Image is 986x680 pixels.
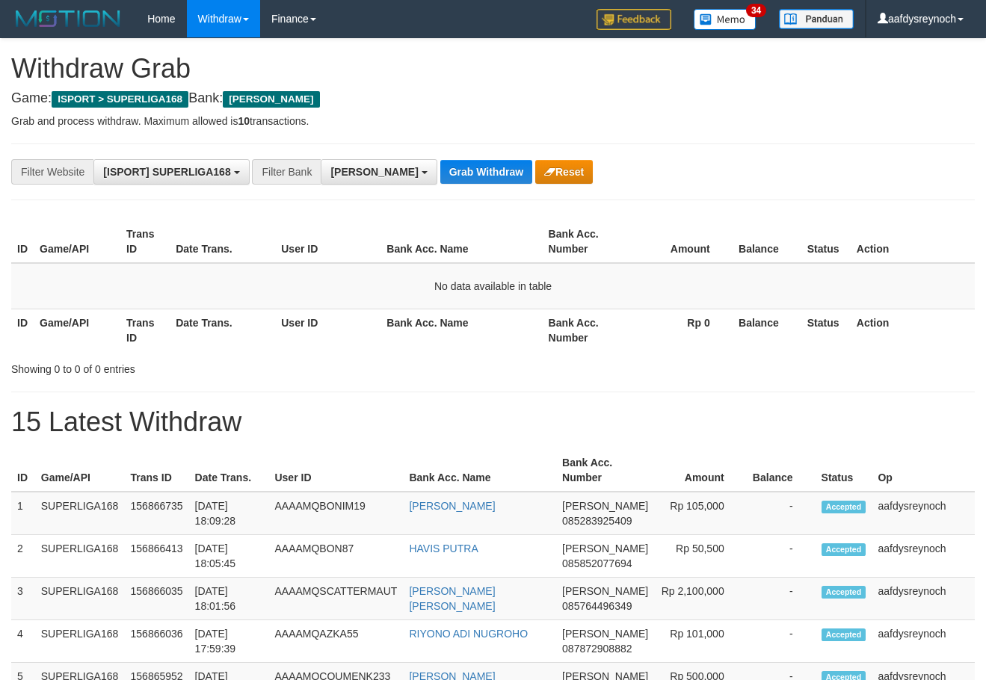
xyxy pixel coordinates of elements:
[747,449,816,492] th: Balance
[268,492,403,535] td: AAAAMQBONIM19
[11,263,975,309] td: No data available in table
[223,91,319,108] span: [PERSON_NAME]
[52,91,188,108] span: ISPORT > SUPERLIGA168
[11,220,34,263] th: ID
[11,620,35,663] td: 4
[11,407,975,437] h1: 15 Latest Withdraw
[268,578,403,620] td: AAAAMQSCATTERMAUT
[562,543,648,554] span: [PERSON_NAME]
[746,4,766,17] span: 34
[11,492,35,535] td: 1
[238,115,250,127] strong: 10
[851,220,975,263] th: Action
[779,9,854,29] img: panduan.png
[11,356,400,377] div: Showing 0 to 0 of 0 entries
[11,578,35,620] td: 3
[11,114,975,129] p: Grab and process withdraw. Maximum allowed is transactions.
[403,449,556,492] th: Bank Acc. Name
[562,557,632,569] span: Copy 085852077694 to clipboard
[733,220,801,263] th: Balance
[822,586,866,599] span: Accepted
[321,159,437,185] button: [PERSON_NAME]
[268,535,403,578] td: AAAAMQBON87
[189,578,269,620] td: [DATE] 18:01:56
[34,220,120,263] th: Game/API
[34,309,120,351] th: Game/API
[801,220,851,263] th: Status
[409,628,528,640] a: RIYONO ADI NUGROHO
[11,54,975,84] h1: Withdraw Grab
[275,220,380,263] th: User ID
[268,449,403,492] th: User ID
[543,220,629,263] th: Bank Acc. Number
[11,159,93,185] div: Filter Website
[409,543,478,554] a: HAVIS PUTRA
[252,159,321,185] div: Filter Bank
[535,160,593,184] button: Reset
[747,492,816,535] td: -
[747,535,816,578] td: -
[125,492,189,535] td: 156866735
[562,515,632,527] span: Copy 085283925409 to clipboard
[11,535,35,578] td: 2
[694,9,757,30] img: Button%20Memo.svg
[733,309,801,351] th: Balance
[747,578,816,620] td: -
[35,578,125,620] td: SUPERLIGA168
[872,620,975,663] td: aafdysreynoch
[822,543,866,556] span: Accepted
[11,7,125,30] img: MOTION_logo.png
[35,492,125,535] td: SUPERLIGA168
[189,492,269,535] td: [DATE] 18:09:28
[11,91,975,106] h4: Game: Bank:
[120,220,170,263] th: Trans ID
[822,628,866,641] span: Accepted
[872,578,975,620] td: aafdysreynoch
[556,449,654,492] th: Bank Acc. Number
[816,449,872,492] th: Status
[11,309,34,351] th: ID
[822,501,866,513] span: Accepted
[170,220,275,263] th: Date Trans.
[125,449,189,492] th: Trans ID
[125,535,189,578] td: 156866413
[654,620,747,663] td: Rp 101,000
[120,309,170,351] th: Trans ID
[562,643,632,655] span: Copy 087872908882 to clipboard
[801,309,851,351] th: Status
[93,159,249,185] button: [ISPORT] SUPERLIGA168
[268,620,403,663] td: AAAAMQAZKA55
[409,585,495,612] a: [PERSON_NAME] [PERSON_NAME]
[654,535,747,578] td: Rp 50,500
[562,500,648,512] span: [PERSON_NAME]
[189,620,269,663] td: [DATE] 17:59:39
[562,600,632,612] span: Copy 085764496349 to clipboard
[35,535,125,578] td: SUPERLIGA168
[35,620,125,663] td: SUPERLIGA168
[629,220,733,263] th: Amount
[11,449,35,492] th: ID
[562,628,648,640] span: [PERSON_NAME]
[597,9,671,30] img: Feedback.jpg
[170,309,275,351] th: Date Trans.
[629,309,733,351] th: Rp 0
[851,309,975,351] th: Action
[872,492,975,535] td: aafdysreynoch
[380,220,542,263] th: Bank Acc. Name
[189,535,269,578] td: [DATE] 18:05:45
[562,585,648,597] span: [PERSON_NAME]
[440,160,532,184] button: Grab Withdraw
[654,492,747,535] td: Rp 105,000
[380,309,542,351] th: Bank Acc. Name
[747,620,816,663] td: -
[654,449,747,492] th: Amount
[125,620,189,663] td: 156866036
[125,578,189,620] td: 156866035
[275,309,380,351] th: User ID
[543,309,629,351] th: Bank Acc. Number
[35,449,125,492] th: Game/API
[189,449,269,492] th: Date Trans.
[872,535,975,578] td: aafdysreynoch
[872,449,975,492] th: Op
[330,166,418,178] span: [PERSON_NAME]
